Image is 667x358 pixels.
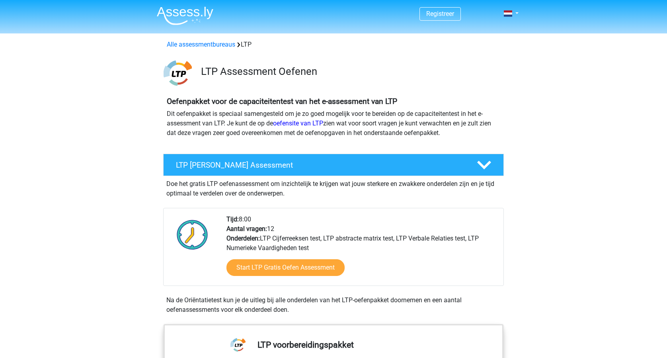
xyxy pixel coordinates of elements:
b: Onderdelen: [226,235,260,242]
b: Aantal vragen: [226,225,267,233]
div: LTP [164,40,503,49]
a: LTP [PERSON_NAME] Assessment [160,154,507,176]
a: Registreer [426,10,454,18]
div: Na de Oriëntatietest kun je de uitleg bij alle onderdelen van het LTP-oefenpakket doornemen en ee... [163,295,504,315]
a: Start LTP Gratis Oefen Assessment [226,259,345,276]
img: ltp.png [164,59,192,87]
b: Oefenpakket voor de capaciteitentest van het e-assessment van LTP [167,97,397,106]
b: Tijd: [226,215,239,223]
div: 8:00 12 LTP Cijferreeksen test, LTP abstracte matrix test, LTP Verbale Relaties test, LTP Numerie... [220,215,503,286]
div: Doe het gratis LTP oefenassessment om inzichtelijk te krijgen wat jouw sterkere en zwakkere onder... [163,176,504,198]
p: Dit oefenpakket is speciaal samengesteld om je zo goed mogelijk voor te bereiden op de capaciteit... [167,109,500,138]
h4: LTP [PERSON_NAME] Assessment [176,160,464,170]
img: Klok [172,215,213,254]
a: oefensite van LTP [273,119,323,127]
a: Alle assessmentbureaus [167,41,235,48]
img: Assessly [157,6,213,25]
h3: LTP Assessment Oefenen [201,65,497,78]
